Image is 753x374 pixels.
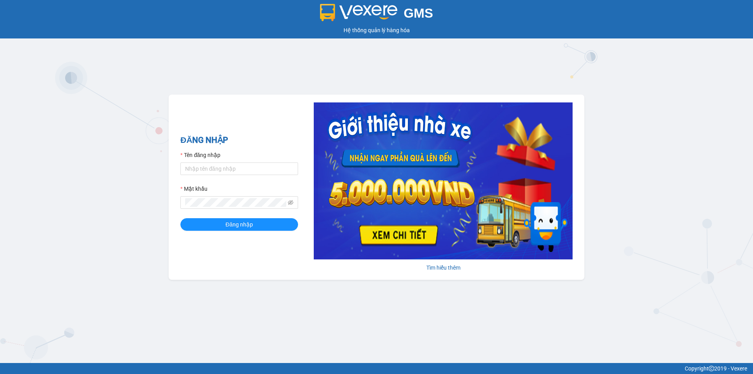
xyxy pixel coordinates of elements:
button: Đăng nhập [180,218,298,231]
label: Tên đăng nhập [180,151,220,159]
span: Đăng nhập [226,220,253,229]
input: Tên đăng nhập [180,162,298,175]
span: copyright [709,366,714,371]
a: GMS [320,12,433,18]
img: banner-0 [314,102,573,259]
img: logo 2 [320,4,398,21]
span: GMS [404,6,433,20]
label: Mật khẩu [180,184,207,193]
h2: ĐĂNG NHẬP [180,134,298,147]
div: Tìm hiểu thêm [314,263,573,272]
div: Hệ thống quản lý hàng hóa [2,26,751,35]
input: Mật khẩu [185,198,286,207]
div: Copyright 2019 - Vexere [6,364,747,373]
span: eye-invisible [288,200,293,205]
